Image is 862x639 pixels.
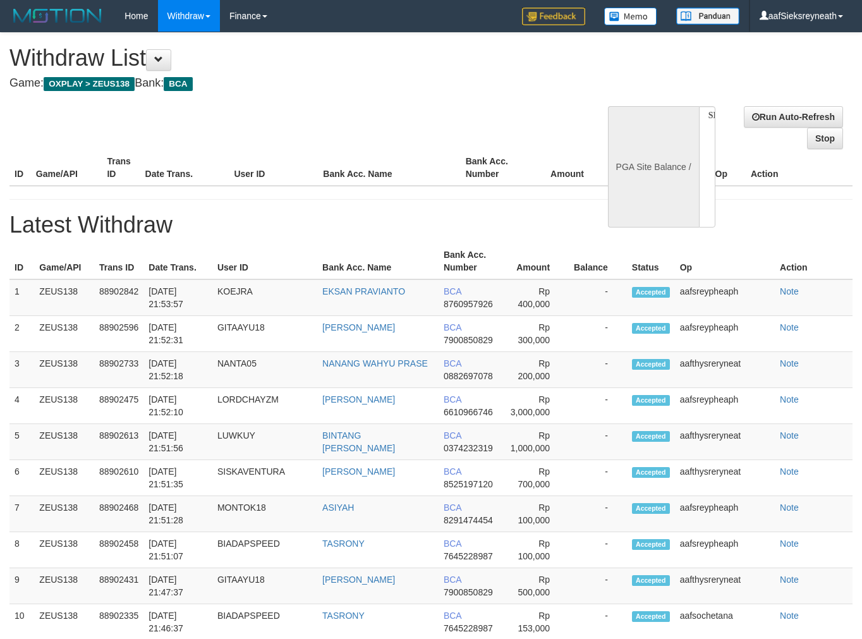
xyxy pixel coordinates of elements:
td: ZEUS138 [34,424,94,460]
td: 4 [9,388,34,424]
td: Rp 300,000 [501,316,569,352]
a: BINTANG [PERSON_NAME] [322,430,395,453]
span: BCA [444,466,461,477]
td: KOEJRA [212,279,317,316]
td: GITAAYU18 [212,316,317,352]
a: Stop [807,128,843,149]
td: aafthysreryneat [675,424,775,460]
td: 8 [9,532,34,568]
td: - [569,424,627,460]
td: NANTA05 [212,352,317,388]
a: [PERSON_NAME] [322,322,395,332]
th: ID [9,150,31,186]
td: LUWKUY [212,424,317,460]
th: Action [746,150,853,186]
td: ZEUS138 [34,460,94,496]
span: BCA [164,77,192,91]
td: ZEUS138 [34,388,94,424]
span: Accepted [632,575,670,586]
td: Rp 3,000,000 [501,388,569,424]
td: 7 [9,496,34,532]
span: Accepted [632,287,670,298]
td: LORDCHAYZM [212,388,317,424]
th: Op [710,150,746,186]
span: BCA [444,575,461,585]
td: [DATE] 21:51:28 [143,496,212,532]
td: 6 [9,460,34,496]
td: aafthysreryneat [675,352,775,388]
td: Rp 700,000 [501,460,569,496]
td: [DATE] 21:53:57 [143,279,212,316]
a: [PERSON_NAME] [322,394,395,405]
td: [DATE] 21:47:37 [143,568,212,604]
td: 88902458 [94,532,143,568]
td: GITAAYU18 [212,568,317,604]
td: - [569,496,627,532]
a: Note [780,502,799,513]
td: 88902475 [94,388,143,424]
span: Accepted [632,395,670,406]
td: aafsreypheaph [675,532,775,568]
td: Rp 400,000 [501,279,569,316]
div: PGA Site Balance / [608,106,699,228]
span: Accepted [632,611,670,622]
a: Run Auto-Refresh [744,106,843,128]
span: BCA [444,539,461,549]
td: [DATE] 21:52:18 [143,352,212,388]
td: Rp 500,000 [501,568,569,604]
td: - [569,316,627,352]
th: Date Trans. [140,150,229,186]
th: Op [675,243,775,279]
td: ZEUS138 [34,316,94,352]
td: ZEUS138 [34,496,94,532]
td: Rp 100,000 [501,496,569,532]
td: 88902613 [94,424,143,460]
td: ZEUS138 [34,568,94,604]
td: 88902431 [94,568,143,604]
th: Game/API [34,243,94,279]
th: Status [627,243,675,279]
span: 7645228987 [444,551,493,561]
span: BCA [444,611,461,621]
a: TASRONY [322,611,365,621]
span: BCA [444,358,461,368]
a: EKSAN PRAVIANTO [322,286,405,296]
td: 88902842 [94,279,143,316]
a: Note [780,322,799,332]
td: aafsreypheaph [675,279,775,316]
span: 7900850829 [444,587,493,597]
td: 88902733 [94,352,143,388]
a: Note [780,394,799,405]
th: Bank Acc. Number [461,150,532,186]
td: - [569,388,627,424]
td: 1 [9,279,34,316]
td: - [569,352,627,388]
h4: Game: Bank: [9,77,562,90]
td: Rp 1,000,000 [501,424,569,460]
img: Feedback.jpg [522,8,585,25]
span: 8525197120 [444,479,493,489]
a: Note [780,611,799,621]
td: - [569,279,627,316]
span: BCA [444,502,461,513]
td: - [569,460,627,496]
td: 3 [9,352,34,388]
span: Accepted [632,539,670,550]
a: ASIYAH [322,502,354,513]
th: Balance [603,150,668,186]
h1: Withdraw List [9,46,562,71]
th: Trans ID [102,150,140,186]
a: Note [780,358,799,368]
th: Amount [501,243,569,279]
th: User ID [229,150,318,186]
td: ZEUS138 [34,532,94,568]
td: - [569,532,627,568]
th: Balance [569,243,627,279]
td: [DATE] 21:52:10 [143,388,212,424]
th: Trans ID [94,243,143,279]
td: 5 [9,424,34,460]
td: - [569,568,627,604]
td: 88902468 [94,496,143,532]
span: BCA [444,286,461,296]
a: [PERSON_NAME] [322,466,395,477]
